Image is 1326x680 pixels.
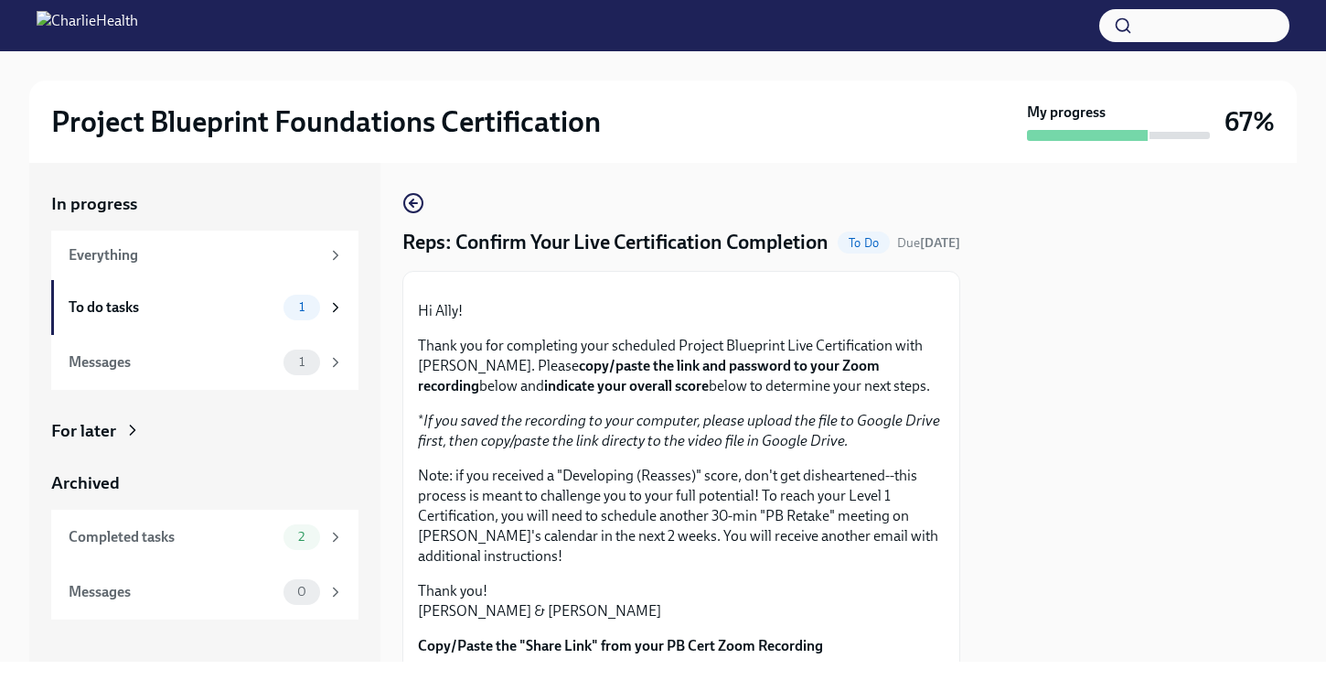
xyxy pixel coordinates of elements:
[37,11,138,40] img: CharlieHealth
[51,231,358,280] a: Everything
[51,103,601,140] h2: Project Blueprint Foundations Certification
[418,636,945,656] label: Copy/Paste the "Share Link" from your PB Cert Zoom Recording
[288,355,315,369] span: 1
[69,297,276,318] div: To do tasks
[51,565,358,620] a: Messages0
[51,335,358,390] a: Messages1
[418,336,945,396] p: Thank you for completing your scheduled Project Blueprint Live Certification with [PERSON_NAME]. ...
[418,581,945,621] p: Thank you! [PERSON_NAME] & [PERSON_NAME]
[418,412,940,449] em: If you saved the recording to your computer, please upload the file to Google Drive first, then c...
[69,352,276,372] div: Messages
[897,234,960,252] span: October 2nd, 2025 12:00
[1224,105,1275,138] h3: 67%
[1027,103,1106,123] strong: My progress
[544,377,709,394] strong: indicate your overall score
[838,236,890,250] span: To Do
[69,582,276,602] div: Messages
[51,192,358,216] a: In progress
[418,301,945,321] p: Hi Ally!
[402,229,829,256] h4: Reps: Confirm Your Live Certification Completion
[418,357,880,394] strong: copy/paste the link and password to your Zoom recording
[920,235,960,251] strong: [DATE]
[897,235,960,251] span: Due
[287,530,315,544] span: 2
[418,466,945,567] p: Note: if you received a "Developing (Reasses)" score, don't get disheartened--this process is mea...
[51,419,116,443] div: For later
[288,300,315,314] span: 1
[51,280,358,335] a: To do tasks1
[286,585,317,599] span: 0
[69,245,320,265] div: Everything
[51,510,358,565] a: Completed tasks2
[69,527,276,547] div: Completed tasks
[51,419,358,443] a: For later
[51,471,358,495] a: Archived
